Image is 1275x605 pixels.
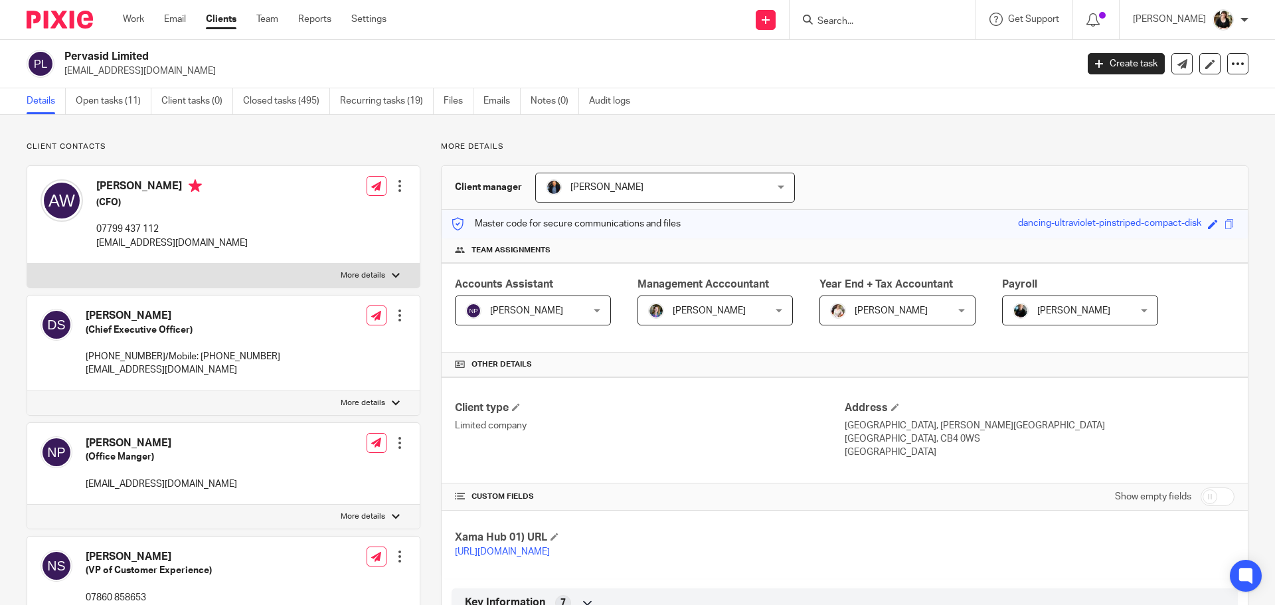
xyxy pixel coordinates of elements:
h4: [PERSON_NAME] [86,550,237,564]
img: Helen%20Campbell.jpeg [1213,9,1234,31]
a: Settings [351,13,386,26]
img: nicky-partington.jpg [1013,303,1029,319]
i: Primary [189,179,202,193]
a: Details [27,88,66,114]
span: [PERSON_NAME] [855,306,928,315]
p: [GEOGRAPHIC_DATA], [PERSON_NAME][GEOGRAPHIC_DATA] [845,419,1234,432]
input: Search [816,16,936,28]
h4: [PERSON_NAME] [86,309,280,323]
span: [PERSON_NAME] [490,306,563,315]
a: [URL][DOMAIN_NAME] [455,547,550,557]
p: [EMAIL_ADDRESS][DOMAIN_NAME] [86,477,237,491]
a: Reports [298,13,331,26]
label: Show empty fields [1115,490,1191,503]
h4: Address [845,401,1234,415]
a: Clients [206,13,236,26]
p: [EMAIL_ADDRESS][DOMAIN_NAME] [96,236,248,250]
h2: Pervasid Limited [64,50,867,64]
a: Client tasks (0) [161,88,233,114]
h3: Client manager [455,181,522,194]
h5: (CFO) [96,196,248,209]
img: svg%3E [466,303,481,319]
h5: (VP of Customer Experience) [86,564,237,577]
p: [EMAIL_ADDRESS][DOMAIN_NAME] [64,64,1068,78]
h4: [PERSON_NAME] [86,436,237,450]
p: 07860 858653 [86,591,237,604]
a: Notes (0) [531,88,579,114]
p: More details [341,270,385,281]
img: martin-hickman.jpg [546,179,562,195]
span: Management Acccountant [637,279,769,290]
span: Accounts Assistant [455,279,553,290]
h5: (Chief Executive Officer) [86,323,280,337]
span: Team assignments [471,245,551,256]
p: Client contacts [27,141,420,152]
img: svg%3E [41,309,72,341]
p: More details [341,398,385,408]
span: [PERSON_NAME] [570,183,643,192]
p: More details [441,141,1248,152]
p: Limited company [455,419,845,432]
a: Email [164,13,186,26]
p: 07799 437 112 [96,222,248,236]
img: svg%3E [27,50,54,78]
h4: [PERSON_NAME] [96,179,248,196]
p: More details [341,511,385,522]
img: svg%3E [41,550,72,582]
span: Payroll [1002,279,1037,290]
img: Pixie [27,11,93,29]
a: Emails [483,88,521,114]
span: Year End + Tax Accountant [819,279,953,290]
p: [GEOGRAPHIC_DATA] [845,446,1234,459]
p: [GEOGRAPHIC_DATA], CB4 0WS [845,432,1234,446]
img: svg%3E [41,436,72,468]
p: [PHONE_NUMBER]/Mobile: [PHONE_NUMBER] [86,350,280,363]
h4: CUSTOM FIELDS [455,491,845,502]
h5: (Office Manger) [86,450,237,464]
img: 1530183611242%20(1).jpg [648,303,664,319]
a: Open tasks (11) [76,88,151,114]
h4: Xama Hub 01) URL [455,531,845,545]
a: Create task [1088,53,1165,74]
h4: Client type [455,401,845,415]
a: Closed tasks (495) [243,88,330,114]
a: Work [123,13,144,26]
img: svg%3E [41,179,83,222]
div: dancing-ultraviolet-pinstriped-compact-disk [1018,216,1201,232]
span: [PERSON_NAME] [673,306,746,315]
span: Other details [471,359,532,370]
span: [PERSON_NAME] [1037,306,1110,315]
span: Get Support [1008,15,1059,24]
a: Recurring tasks (19) [340,88,434,114]
a: Audit logs [589,88,640,114]
p: [EMAIL_ADDRESS][DOMAIN_NAME] [86,363,280,377]
a: Files [444,88,473,114]
a: Team [256,13,278,26]
p: Master code for secure communications and files [452,217,681,230]
img: Kayleigh%20Henson.jpeg [830,303,846,319]
p: [PERSON_NAME] [1133,13,1206,26]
